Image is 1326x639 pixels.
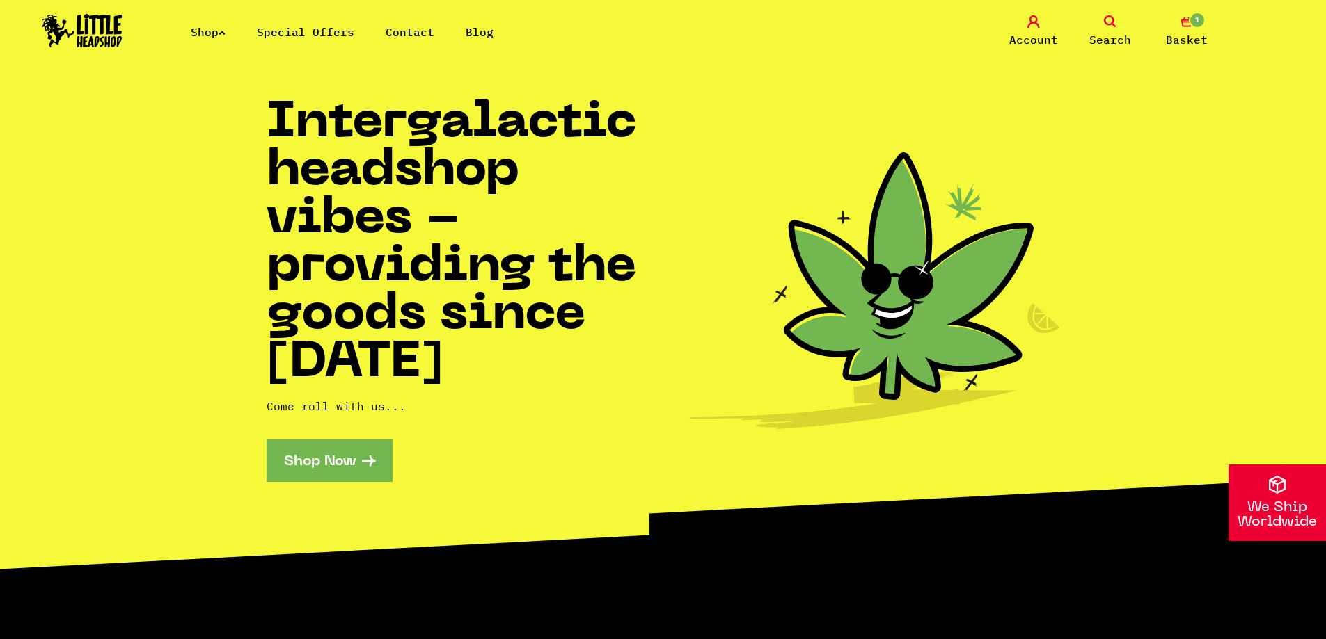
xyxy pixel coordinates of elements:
[1009,31,1058,48] span: Account
[1189,12,1206,29] span: 1
[386,25,434,39] a: Contact
[42,14,123,47] img: Little Head Shop Logo
[1075,15,1145,48] a: Search
[267,398,663,414] p: Come roll with us...
[1152,15,1222,48] a: 1 Basket
[257,25,354,39] a: Special Offers
[466,25,494,39] a: Blog
[191,25,226,39] a: Shop
[1089,31,1131,48] span: Search
[267,100,663,388] h1: Intergalactic headshop vibes - providing the goods since [DATE]
[1229,501,1326,530] p: We Ship Worldwide
[267,439,393,482] a: Shop Now
[1166,31,1208,48] span: Basket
